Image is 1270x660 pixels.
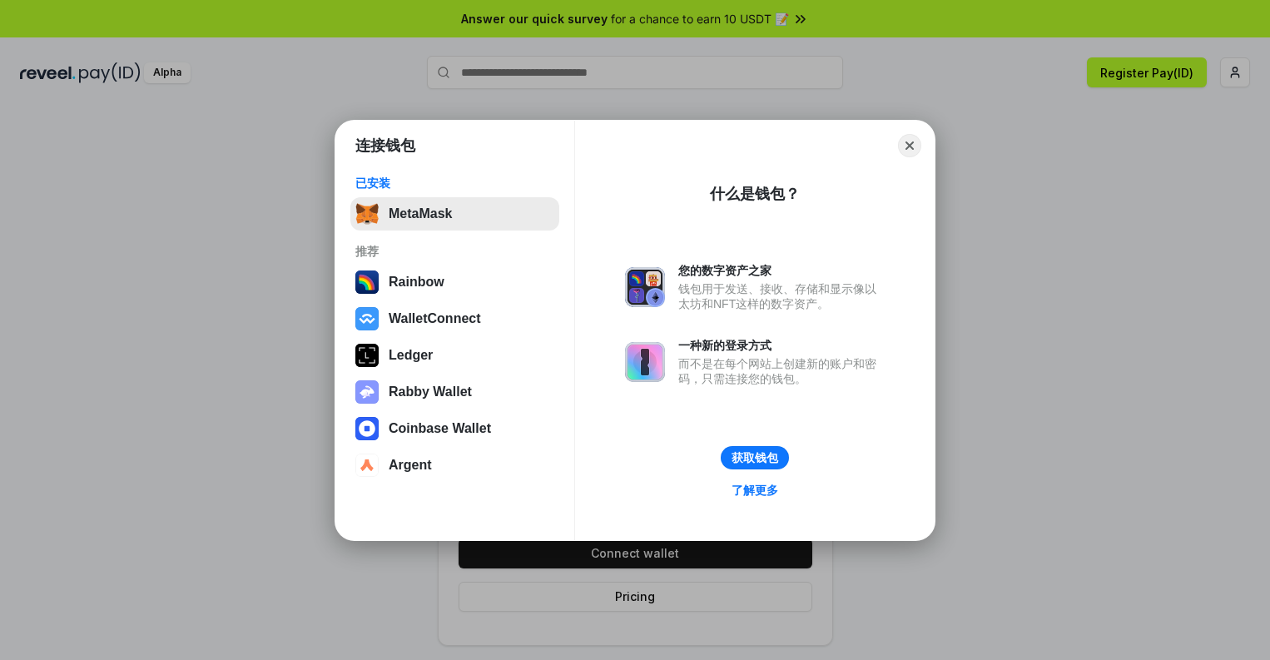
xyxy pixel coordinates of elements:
img: svg+xml,%3Csvg%20xmlns%3D%22http%3A%2F%2Fwww.w3.org%2F2000%2Fsvg%22%20fill%3D%22none%22%20viewBox... [355,380,379,404]
div: Argent [389,458,432,473]
img: svg+xml,%3Csvg%20xmlns%3D%22http%3A%2F%2Fwww.w3.org%2F2000%2Fsvg%22%20fill%3D%22none%22%20viewBox... [625,267,665,307]
img: svg+xml,%3Csvg%20fill%3D%22none%22%20height%3D%2233%22%20viewBox%3D%220%200%2035%2033%22%20width%... [355,202,379,226]
div: Rabby Wallet [389,385,472,399]
div: 一种新的登录方式 [678,338,885,353]
div: MetaMask [389,206,452,221]
div: Ledger [389,348,433,363]
div: 什么是钱包？ [710,184,800,204]
button: Rabby Wallet [350,375,559,409]
div: WalletConnect [389,311,481,326]
img: svg+xml,%3Csvg%20width%3D%2228%22%20height%3D%2228%22%20viewBox%3D%220%200%2028%2028%22%20fill%3D... [355,307,379,330]
button: Coinbase Wallet [350,412,559,445]
button: 获取钱包 [721,446,789,469]
div: 而不是在每个网站上创建新的账户和密码，只需连接您的钱包。 [678,356,885,386]
div: 您的数字资产之家 [678,263,885,278]
img: svg+xml,%3Csvg%20xmlns%3D%22http%3A%2F%2Fwww.w3.org%2F2000%2Fsvg%22%20fill%3D%22none%22%20viewBox... [625,342,665,382]
div: Rainbow [389,275,444,290]
button: Argent [350,449,559,482]
img: svg+xml,%3Csvg%20xmlns%3D%22http%3A%2F%2Fwww.w3.org%2F2000%2Fsvg%22%20width%3D%2228%22%20height%3... [355,344,379,367]
div: 推荐 [355,244,554,259]
img: svg+xml,%3Csvg%20width%3D%22120%22%20height%3D%22120%22%20viewBox%3D%220%200%20120%20120%22%20fil... [355,270,379,294]
div: Coinbase Wallet [389,421,491,436]
img: svg+xml,%3Csvg%20width%3D%2228%22%20height%3D%2228%22%20viewBox%3D%220%200%2028%2028%22%20fill%3D... [355,417,379,440]
div: 了解更多 [732,483,778,498]
img: svg+xml,%3Csvg%20width%3D%2228%22%20height%3D%2228%22%20viewBox%3D%220%200%2028%2028%22%20fill%3D... [355,454,379,477]
h1: 连接钱包 [355,136,415,156]
div: 获取钱包 [732,450,778,465]
div: 已安装 [355,176,554,191]
button: MetaMask [350,197,559,231]
div: 钱包用于发送、接收、存储和显示像以太坊和NFT这样的数字资产。 [678,281,885,311]
a: 了解更多 [722,479,788,501]
button: Rainbow [350,265,559,299]
button: Close [898,134,921,157]
button: Ledger [350,339,559,372]
button: WalletConnect [350,302,559,335]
